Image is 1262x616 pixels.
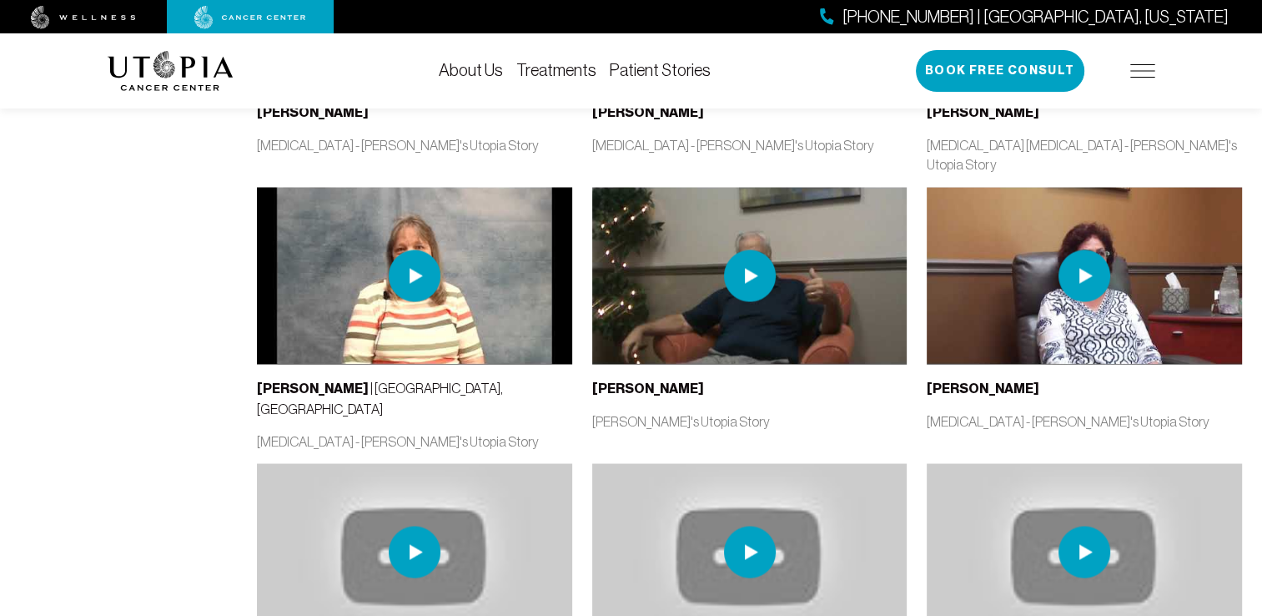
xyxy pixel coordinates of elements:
b: [PERSON_NAME] [927,380,1038,396]
a: [PHONE_NUMBER] | [GEOGRAPHIC_DATA], [US_STATE] [820,5,1229,29]
p: [MEDICAL_DATA] - [PERSON_NAME]'s Utopia Story [592,136,908,154]
b: [PERSON_NAME] [592,104,704,120]
b: [PERSON_NAME] [592,380,704,396]
span: | [GEOGRAPHIC_DATA], [GEOGRAPHIC_DATA] [257,380,503,416]
img: icon-hamburger [1130,64,1155,78]
img: play icon [724,250,776,301]
a: Treatments [516,61,596,79]
a: Patient Stories [610,61,711,79]
b: [PERSON_NAME] [927,104,1038,120]
p: [MEDICAL_DATA] [MEDICAL_DATA] - [PERSON_NAME]'s Utopia Story [927,136,1242,173]
span: [PHONE_NUMBER] | [GEOGRAPHIC_DATA], [US_STATE] [842,5,1229,29]
img: play icon [389,250,440,301]
img: play icon [724,526,776,578]
b: [PERSON_NAME] [257,380,369,396]
img: thumbnail [257,187,572,364]
b: [PERSON_NAME] [257,104,369,120]
img: wellness [31,6,136,29]
img: thumbnail [927,187,1242,364]
p: [PERSON_NAME]'s Utopia Story [592,412,908,430]
img: logo [108,51,234,91]
button: Book Free Consult [916,50,1084,92]
img: thumbnail [592,187,908,364]
p: [MEDICAL_DATA] - [PERSON_NAME]'s Utopia Story [257,432,572,450]
img: cancer center [194,6,306,29]
p: [MEDICAL_DATA] - [PERSON_NAME]'s Utopia Story [927,412,1242,430]
p: [MEDICAL_DATA] - [PERSON_NAME]'s Utopia Story [257,136,572,154]
a: About Us [439,61,503,79]
img: play icon [389,526,440,578]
